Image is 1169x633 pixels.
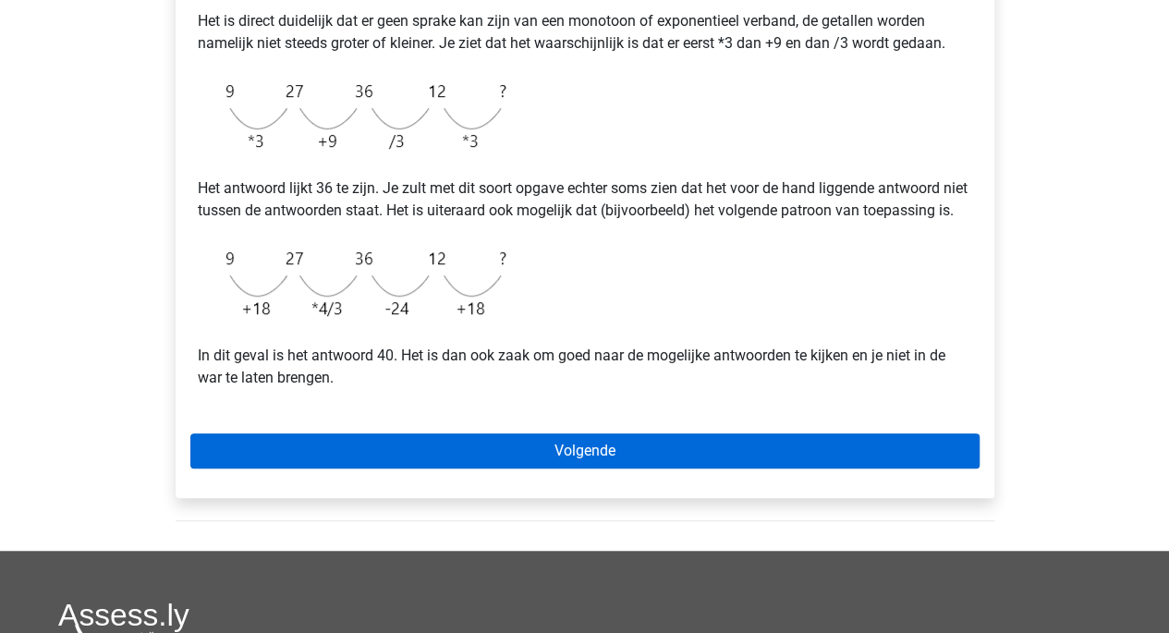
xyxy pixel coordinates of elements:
[198,10,972,55] p: Het is direct duidelijk dat er geen sprake kan zijn van een monotoon of exponentieel verband, de ...
[198,69,516,163] img: Alternating_Example_2_2.png
[198,237,516,330] img: Alternating_Example_2_3.png
[198,345,972,389] p: In dit geval is het antwoord 40. Het is dan ook zaak om goed naar de mogelijke antwoorden te kijk...
[198,177,972,222] p: Het antwoord lijkt 36 te zijn. Je zult met dit soort opgave echter soms zien dat het voor de hand...
[190,433,980,469] a: Volgende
